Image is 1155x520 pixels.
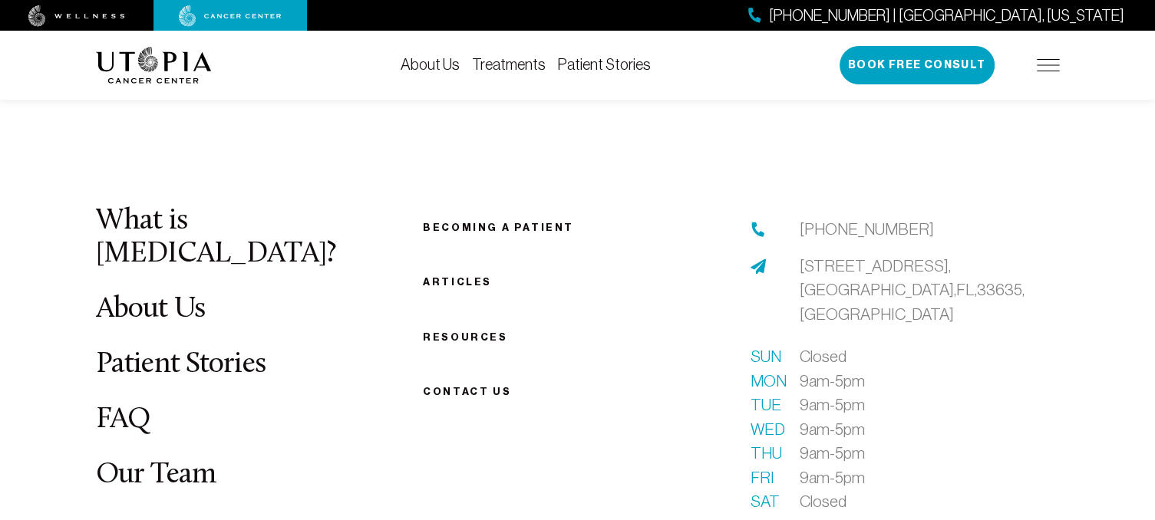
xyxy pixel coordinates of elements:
[558,56,651,73] a: Patient Stories
[423,331,507,343] a: Resources
[423,222,574,233] a: Becoming a patient
[840,46,995,84] button: Book Free Consult
[800,369,865,393] span: 9am-5pm
[179,5,282,27] img: cancer center
[28,5,125,27] img: wellness
[800,441,865,466] span: 9am-5pm
[96,405,151,435] a: FAQ
[800,417,865,442] span: 9am-5pm
[751,441,781,466] span: Thu
[751,489,781,514] span: Sat
[751,222,766,237] img: phone
[96,460,216,490] a: Our Team
[800,257,1025,323] span: [STREET_ADDRESS], [GEOGRAPHIC_DATA], FL, 33635, [GEOGRAPHIC_DATA]
[751,344,781,369] span: Sun
[800,254,1060,327] a: [STREET_ADDRESS],[GEOGRAPHIC_DATA],FL,33635,[GEOGRAPHIC_DATA]
[1037,59,1060,71] img: icon-hamburger
[96,47,212,84] img: logo
[800,489,846,514] span: Closed
[401,56,460,73] a: About Us
[800,344,846,369] span: Closed
[769,5,1124,27] span: [PHONE_NUMBER] | [GEOGRAPHIC_DATA], [US_STATE]
[96,206,336,268] a: What is [MEDICAL_DATA]?
[96,295,206,324] a: About Us
[751,369,781,393] span: Mon
[472,56,546,73] a: Treatments
[751,393,781,417] span: Tue
[423,386,511,397] span: Contact us
[751,258,766,274] img: address
[96,350,266,380] a: Patient Stories
[751,417,781,442] span: Wed
[800,466,865,490] span: 9am-5pm
[751,466,781,490] span: Fri
[748,5,1124,27] a: [PHONE_NUMBER] | [GEOGRAPHIC_DATA], [US_STATE]
[800,393,865,417] span: 9am-5pm
[800,217,934,242] a: [PHONE_NUMBER]
[423,276,492,288] a: Articles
